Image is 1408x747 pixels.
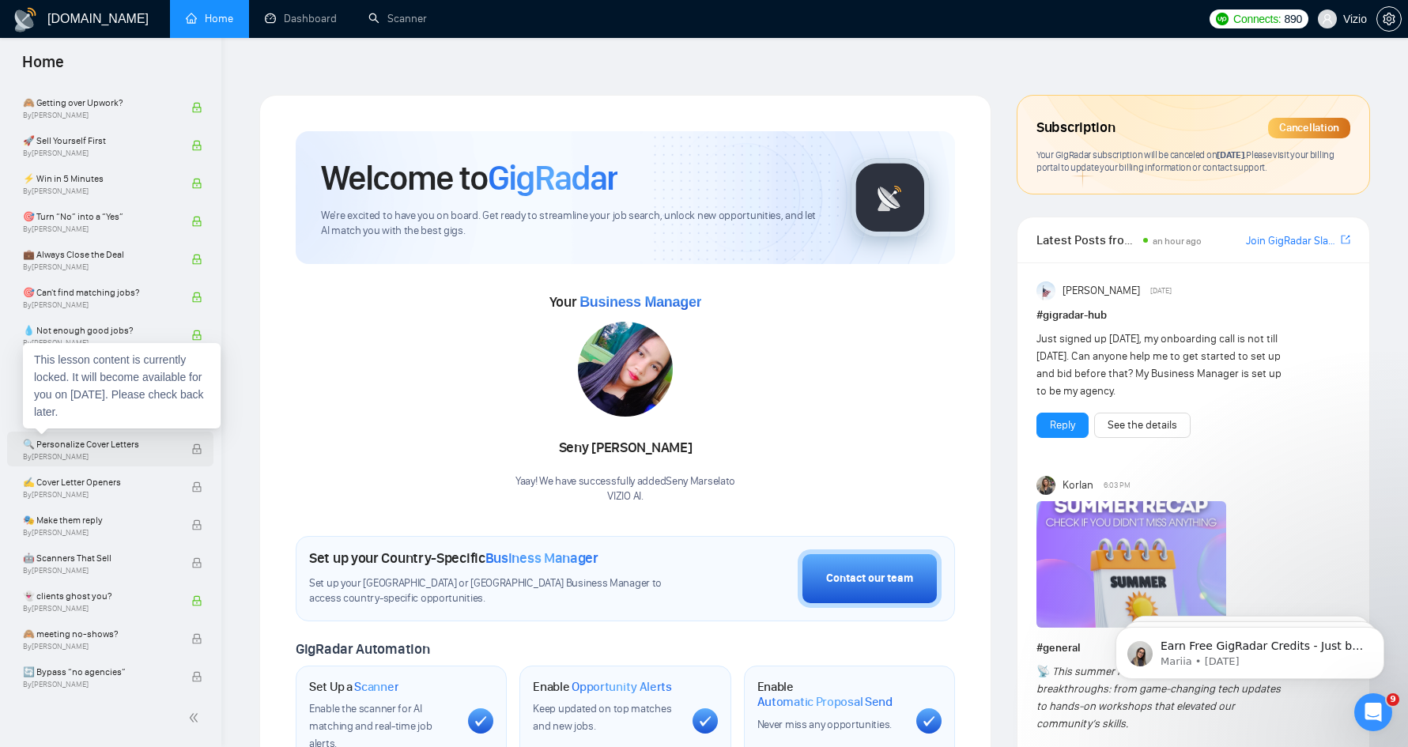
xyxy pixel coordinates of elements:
[23,285,175,300] span: 🎯 Can't find matching jobs?
[23,642,175,651] span: By [PERSON_NAME]
[23,550,175,566] span: 🤖 Scanners That Sell
[186,12,233,25] a: homeHome
[23,111,175,120] span: By [PERSON_NAME]
[191,481,202,492] span: lock
[798,549,942,608] button: Contact our team
[1036,665,1050,678] span: 📡
[191,519,202,530] span: lock
[23,149,175,158] span: By [PERSON_NAME]
[1094,413,1191,438] button: See the details
[1217,149,1246,160] span: [DATE] .
[23,323,175,338] span: 💧 Not enough good jobs?
[1036,501,1226,628] img: F09CV3P1UE7-Summer%20recap.png
[1153,236,1202,247] span: an hour ago
[23,664,175,680] span: 🔄 Bypass “no agencies”
[23,528,175,538] span: By [PERSON_NAME]
[488,157,617,199] span: GigRadar
[1036,639,1350,657] h1: # general
[191,330,202,341] span: lock
[1354,693,1392,731] iframe: Intercom live chat
[23,680,175,689] span: By [PERSON_NAME]
[191,216,202,227] span: lock
[321,209,825,239] span: We're excited to have you on board. Get ready to streamline your job search, unlock new opportuni...
[533,679,672,695] h1: Enable
[1036,665,1281,730] em: This summer has been packed with breakthroughs: from game-changing tech updates to hands-on works...
[515,489,735,504] p: VIZIO AI .
[368,12,427,25] a: searchScanner
[23,343,221,428] div: This lesson content is currently locked. It will become available for you on [DATE]. Please check...
[1268,118,1350,138] div: Cancellation
[1036,149,1334,174] span: Your GigRadar subscription will be canceled Please visit your billing portal to update your billi...
[191,102,202,113] span: lock
[1036,413,1089,438] button: Reply
[572,679,672,695] span: Opportunity Alerts
[191,671,202,682] span: lock
[533,702,671,733] span: Keep updated on top matches and new jobs.
[1036,330,1288,400] div: Just signed up [DATE], my onboarding call is not till [DATE]. Can anyone help me to get started t...
[191,595,202,606] span: lock
[309,679,398,695] h1: Set Up a
[23,95,175,111] span: 🙈 Getting over Upwork?
[23,187,175,196] span: By [PERSON_NAME]
[1108,417,1177,434] a: See the details
[188,710,204,726] span: double-left
[191,140,202,151] span: lock
[1036,115,1115,141] span: Subscription
[578,322,673,417] img: 1698919173900-IMG-20231024-WA0027.jpg
[1036,230,1138,250] span: Latest Posts from the GigRadar Community
[191,557,202,568] span: lock
[1150,284,1172,298] span: [DATE]
[23,209,175,224] span: 🎯 Turn “No” into a “Yes”
[23,474,175,490] span: ✍️ Cover Letter Openers
[1341,232,1350,247] a: export
[1036,476,1055,495] img: Korlan
[1233,10,1281,28] span: Connects:
[191,292,202,303] span: lock
[23,512,175,528] span: 🎭 Make them reply
[757,718,892,731] span: Never miss any opportunities.
[23,490,175,500] span: By [PERSON_NAME]
[23,626,175,642] span: 🙈 meeting no-shows?
[309,576,689,606] span: Set up your [GEOGRAPHIC_DATA] or [GEOGRAPHIC_DATA] Business Manager to access country-specific op...
[1376,13,1402,25] a: setting
[13,7,38,32] img: logo
[757,679,904,710] h1: Enable
[309,549,598,567] h1: Set up your Country-Specific
[1377,13,1401,25] span: setting
[1205,149,1246,160] span: on
[23,171,175,187] span: ⚡ Win in 5 Minutes
[23,588,175,604] span: 👻 clients ghost you?
[23,452,175,462] span: By [PERSON_NAME]
[1092,594,1408,704] iframe: Intercom notifications message
[1063,282,1140,300] span: [PERSON_NAME]
[23,436,175,452] span: 🔍 Personalize Cover Letters
[579,294,701,310] span: Business Manager
[826,570,913,587] div: Contact our team
[23,604,175,613] span: By [PERSON_NAME]
[321,157,617,199] h1: Welcome to
[1063,477,1093,494] span: Korlan
[296,640,429,658] span: GigRadar Automation
[1341,233,1350,246] span: export
[757,694,893,710] span: Automatic Proposal Send
[23,247,175,262] span: 💼 Always Close the Deal
[354,679,398,695] span: Scanner
[265,12,337,25] a: dashboardDashboard
[23,338,175,348] span: By [PERSON_NAME]
[515,435,735,462] div: Seny [PERSON_NAME]
[1376,6,1402,32] button: setting
[23,262,175,272] span: By [PERSON_NAME]
[191,633,202,644] span: lock
[1322,13,1333,25] span: user
[191,254,202,265] span: lock
[23,224,175,234] span: By [PERSON_NAME]
[851,158,930,237] img: gigradar-logo.png
[515,474,735,504] div: Yaay! We have successfully added Seny Marsela to
[485,549,598,567] span: Business Manager
[191,443,202,455] span: lock
[1387,693,1399,706] span: 9
[1036,281,1055,300] img: Anisuzzaman Khan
